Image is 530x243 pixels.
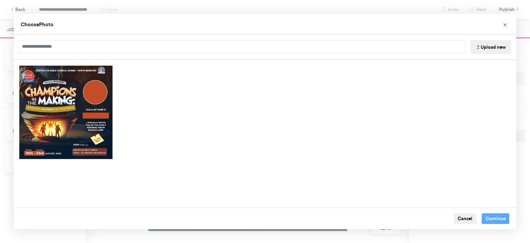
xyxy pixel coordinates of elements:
[471,40,511,54] button: Upload new
[454,213,477,224] button: Cancel
[21,21,53,28] span: Choose Photo
[495,208,522,235] iframe: Drift Widget Chat Controller
[14,14,516,229] div: Choose Image
[482,213,510,224] button: Continue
